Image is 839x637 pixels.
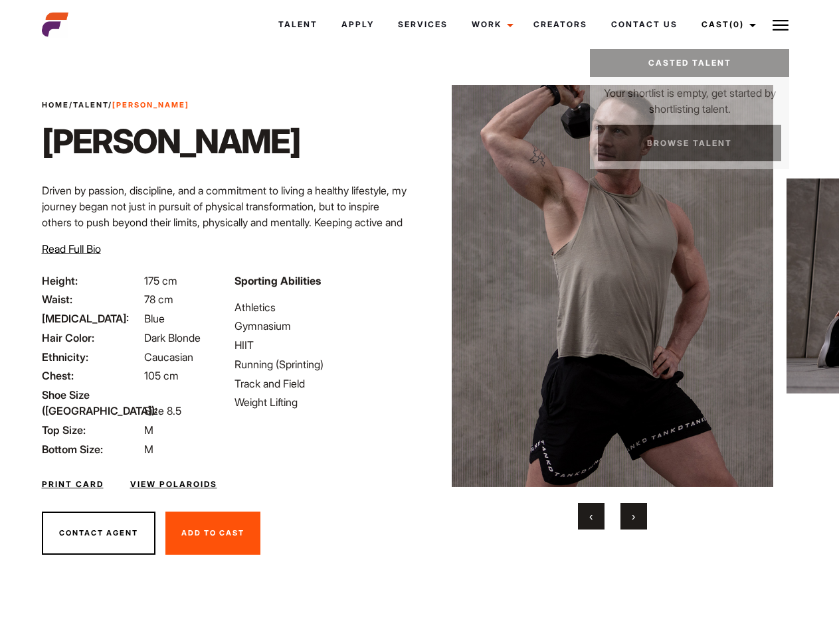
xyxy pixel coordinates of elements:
li: HIIT [234,337,411,353]
li: Track and Field [234,376,411,391]
span: Ethnicity: [42,349,141,365]
a: Apply [329,7,386,42]
img: cropped-aefm-brand-fav-22-square.png [42,11,68,38]
span: Previous [589,510,593,523]
p: Your shortlist is empty, get started by shortlisting talent. [590,77,789,117]
span: Bottom Size: [42,441,141,457]
li: Weight Lifting [234,394,411,410]
a: Casted Talent [590,49,789,77]
li: Gymnasium [234,318,411,334]
li: Athletics [234,299,411,315]
span: Hair Color: [42,330,141,346]
a: Services [386,7,460,42]
a: Cast(0) [690,7,764,42]
button: Add To Cast [165,512,260,555]
span: Chest: [42,368,141,384]
strong: [PERSON_NAME] [112,100,189,109]
span: (0) [729,19,744,29]
img: Burger icon [773,17,789,33]
span: Caucasian [144,350,193,364]
a: Home [42,100,69,109]
button: Read Full Bio [42,241,101,257]
a: Talent [73,100,108,109]
span: 78 cm [144,293,173,306]
span: Shoe Size ([GEOGRAPHIC_DATA]): [42,387,141,419]
span: M [144,423,153,437]
a: Talent [266,7,329,42]
h1: [PERSON_NAME] [42,121,300,161]
span: / / [42,100,189,111]
a: Contact Us [599,7,690,42]
span: Next [632,510,635,523]
p: Driven by passion, discipline, and a commitment to living a healthy lifestyle, my journey began n... [42,182,412,262]
span: 105 cm [144,369,179,382]
span: Top Size: [42,422,141,438]
span: Add To Cast [181,528,244,537]
a: Work [460,7,521,42]
a: View Polaroids [130,478,217,490]
button: Contact Agent [42,512,155,555]
a: Print Card [42,478,104,490]
span: M [144,443,153,456]
span: Height: [42,273,141,289]
span: Dark Blonde [144,331,201,344]
span: Blue [144,312,165,325]
span: [MEDICAL_DATA]: [42,311,141,326]
span: Waist: [42,291,141,307]
a: Browse Talent [598,125,781,161]
span: Size 8.5 [144,404,181,417]
a: Creators [521,7,599,42]
span: 175 cm [144,274,177,287]
strong: Sporting Abilities [234,274,321,287]
span: Read Full Bio [42,242,101,255]
li: Running (Sprinting) [234,356,411,372]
